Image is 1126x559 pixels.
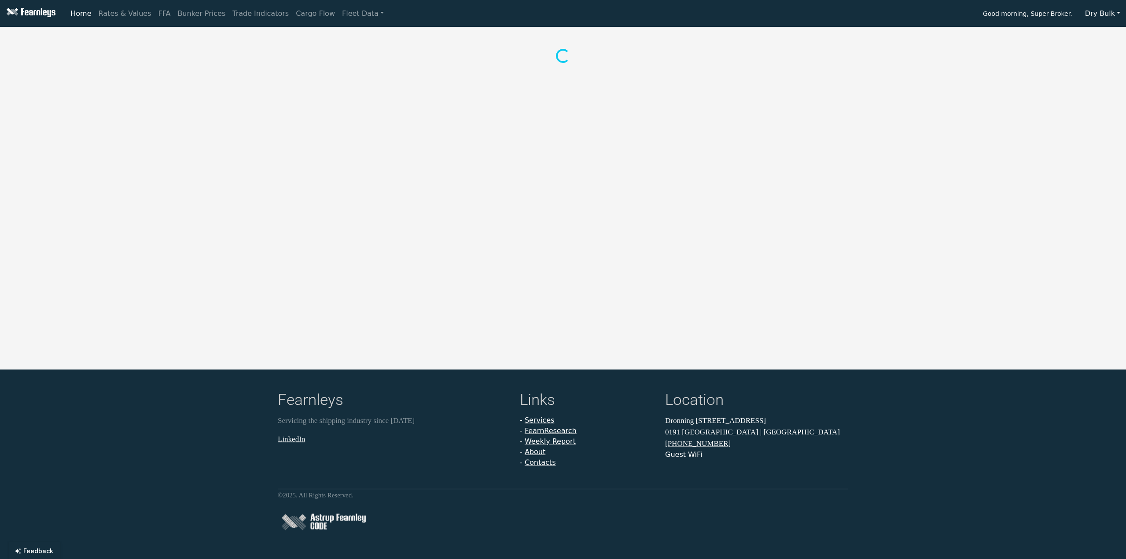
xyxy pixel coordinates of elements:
a: FFA [155,5,174,22]
p: 0191 [GEOGRAPHIC_DATA] | [GEOGRAPHIC_DATA] [665,426,848,438]
a: Rates & Values [95,5,155,22]
a: [PHONE_NUMBER] [665,439,731,448]
a: Bunker Prices [174,5,229,22]
p: Servicing the shipping industry since [DATE] [278,415,509,427]
a: Home [67,5,95,22]
span: Good morning, Super Broker. [983,7,1072,22]
li: - [520,415,655,426]
li: - [520,436,655,447]
h4: Location [665,391,848,412]
a: Trade Indicators [229,5,292,22]
a: Services [525,416,554,424]
li: - [520,426,655,436]
p: Dronning [STREET_ADDRESS] [665,415,848,427]
a: Contacts [525,458,556,467]
a: Cargo Flow [292,5,339,22]
a: LinkedIn [278,434,305,443]
a: Weekly Report [525,437,576,445]
a: FearnResearch [525,427,577,435]
button: Dry Bulk [1079,5,1126,22]
h4: Fearnleys [278,391,509,412]
a: Fleet Data [339,5,387,22]
small: © 2025 . All Rights Reserved. [278,492,353,499]
h4: Links [520,391,655,412]
img: Fearnleys Logo [4,8,55,19]
li: - [520,447,655,457]
li: - [520,457,655,468]
button: Guest WiFi [665,449,702,460]
a: About [525,448,545,456]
